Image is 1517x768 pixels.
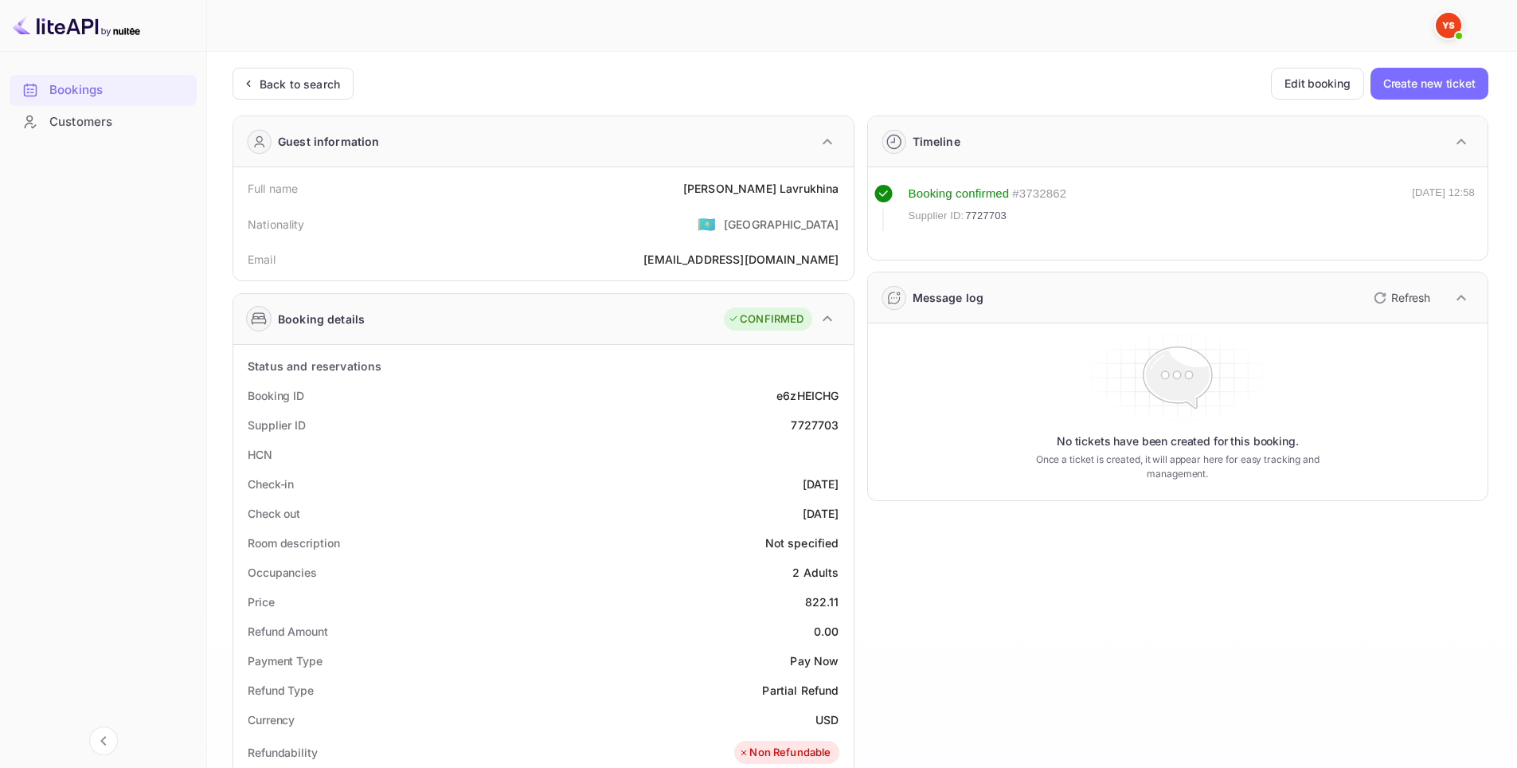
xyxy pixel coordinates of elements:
[776,387,839,404] div: e6zHEICHG
[248,744,318,761] div: Refundability
[683,180,839,197] div: [PERSON_NAME] Lavrukhina
[738,745,831,761] div: Non Refundable
[248,358,381,374] div: Status and reservations
[1057,433,1299,449] p: No tickets have been created for this booking.
[260,76,340,92] div: Back to search
[814,623,839,640] div: 0.00
[762,682,839,699] div: Partial Refund
[248,623,328,640] div: Refund Amount
[248,564,317,581] div: Occupancies
[803,505,839,522] div: [DATE]
[248,446,272,463] div: HCN
[49,113,189,131] div: Customers
[1011,453,1344,481] p: Once a ticket is created, it will appear here for easy tracking and management.
[248,417,306,433] div: Supplier ID
[10,107,197,138] div: Customers
[248,216,305,233] div: Nationality
[248,476,294,492] div: Check-in
[248,711,295,728] div: Currency
[13,13,140,38] img: LiteAPI logo
[913,289,984,306] div: Message log
[803,476,839,492] div: [DATE]
[790,652,839,669] div: Pay Now
[248,682,314,699] div: Refund Type
[698,210,716,238] span: United States
[1391,289,1430,306] p: Refresh
[10,107,197,136] a: Customers
[278,133,380,150] div: Guest information
[248,535,339,551] div: Room description
[805,594,839,610] div: 822.11
[10,75,197,104] a: Bookings
[815,711,839,728] div: USD
[248,594,275,610] div: Price
[1436,13,1461,38] img: Yandex Support
[643,251,839,268] div: [EMAIL_ADDRESS][DOMAIN_NAME]
[248,652,323,669] div: Payment Type
[1412,185,1475,231] div: [DATE] 12:58
[1012,185,1066,203] div: # 3732862
[909,185,1010,203] div: Booking confirmed
[10,75,197,106] div: Bookings
[765,535,839,551] div: Not specified
[724,216,839,233] div: [GEOGRAPHIC_DATA]
[792,564,839,581] div: 2 Adults
[49,81,189,100] div: Bookings
[248,387,304,404] div: Booking ID
[913,133,960,150] div: Timeline
[248,505,300,522] div: Check out
[965,208,1007,224] span: 7727703
[1370,68,1488,100] button: Create new ticket
[248,180,298,197] div: Full name
[248,251,276,268] div: Email
[89,727,118,755] button: Collapse navigation
[1271,68,1364,100] button: Edit booking
[278,311,365,327] div: Booking details
[791,417,839,433] div: 7727703
[909,208,964,224] span: Supplier ID:
[728,312,803,327] div: CONFIRMED
[1364,285,1437,311] button: Refresh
